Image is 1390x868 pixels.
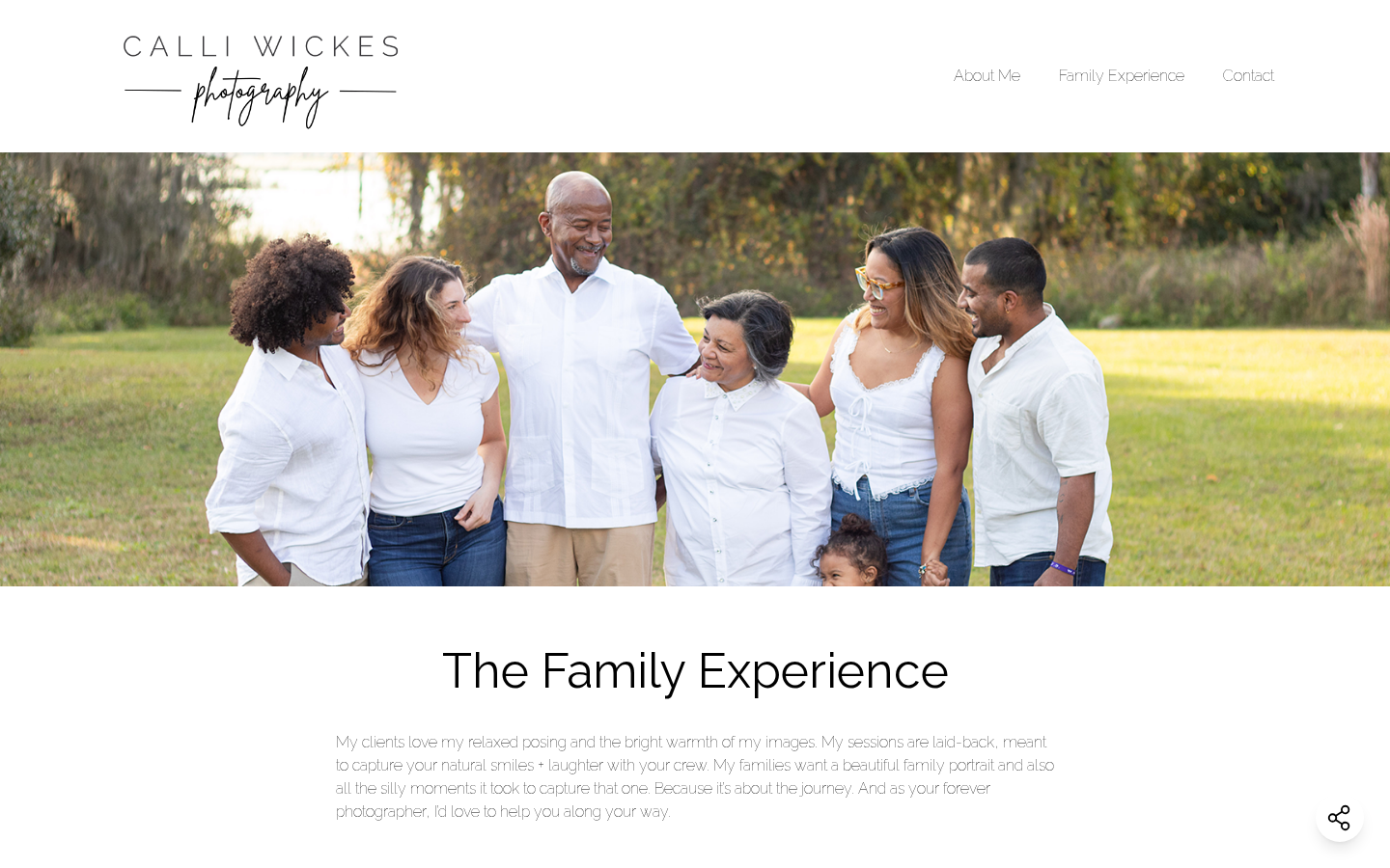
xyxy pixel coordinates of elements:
img: Calli Wickes Photography Logo [116,19,405,133]
a: Contact [1223,67,1274,85]
a: About Me [954,67,1020,85]
h1: The Family Experience [442,635,949,707]
button: Share this website [1316,794,1364,842]
a: Calli Wickes Photography Home Page [116,19,405,133]
p: My clients love my relaxed posing and the bright warmth of my images. My sessions are laid-back, ... [336,731,1054,824]
a: Family Experience [1059,67,1184,85]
